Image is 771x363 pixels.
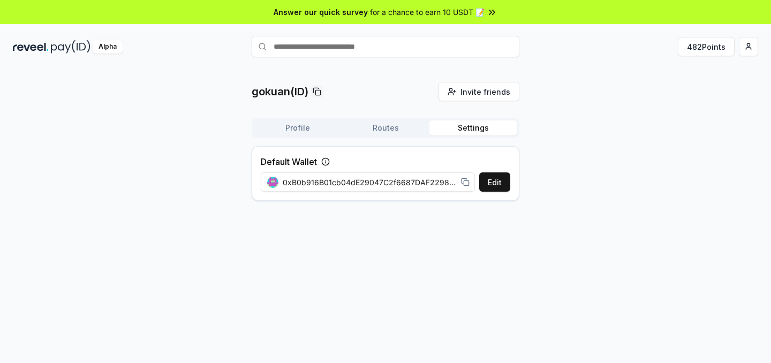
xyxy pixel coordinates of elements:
span: 0xB0b916B01cb04dE29047C2f6687DAF22987e1d90 [283,177,457,188]
span: for a chance to earn 10 USDT 📝 [370,6,485,18]
span: Invite friends [460,86,510,97]
button: Profile [254,120,342,135]
button: Invite friends [439,82,519,101]
img: reveel_dark [13,40,49,54]
button: Settings [429,120,517,135]
p: gokuan(ID) [252,84,308,99]
button: 482Points [678,37,735,56]
img: pay_id [51,40,90,54]
button: Routes [342,120,429,135]
label: Default Wallet [261,155,317,168]
span: Answer our quick survey [274,6,368,18]
button: Edit [479,172,510,192]
div: Alpha [93,40,123,54]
